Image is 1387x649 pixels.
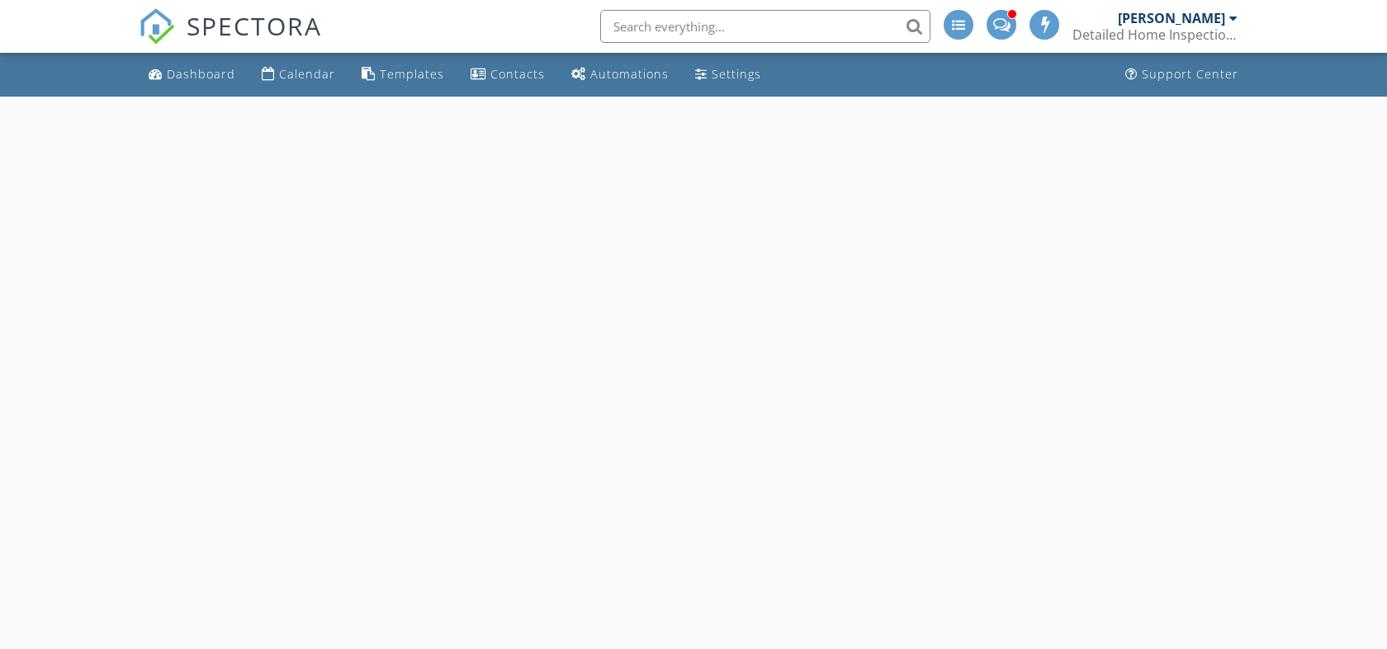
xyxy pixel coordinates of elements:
[689,59,768,90] a: Settings
[255,59,342,90] a: Calendar
[590,66,669,82] div: Automations
[1072,26,1238,43] div: Detailed Home Inspections Cleveland Ohio
[1142,66,1238,82] div: Support Center
[1119,59,1245,90] a: Support Center
[490,66,545,82] div: Contacts
[279,66,335,82] div: Calendar
[139,8,175,45] img: The Best Home Inspection Software - Spectora
[167,66,235,82] div: Dashboard
[355,59,451,90] a: Templates
[464,59,551,90] a: Contacts
[139,22,322,57] a: SPECTORA
[712,66,761,82] div: Settings
[600,10,930,43] input: Search everything...
[187,8,322,43] span: SPECTORA
[565,59,675,90] a: Automations (Advanced)
[142,59,242,90] a: Dashboard
[380,66,444,82] div: Templates
[1118,10,1225,26] div: [PERSON_NAME]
